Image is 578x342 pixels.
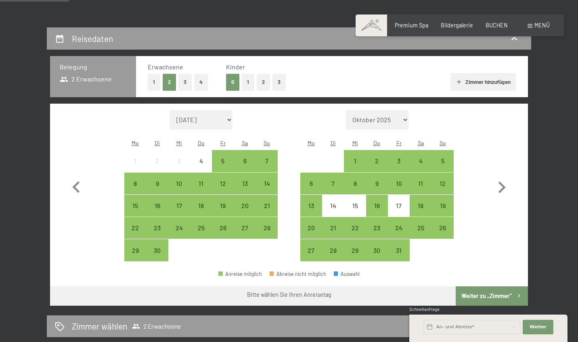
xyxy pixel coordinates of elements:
div: Anreise möglich [168,217,190,239]
div: Thu Oct 16 2025 [366,195,388,217]
div: 2 [367,158,387,178]
div: Anreise möglich [234,195,256,217]
div: Anreise möglich [432,217,454,239]
div: 2 [147,158,167,178]
div: 26 [213,225,233,245]
div: Anreise möglich [212,195,234,217]
a: Bildergalerie [441,22,473,29]
div: Anreise möglich [410,195,431,217]
span: Kinder [226,63,245,71]
abbr: Sonntag [440,140,446,146]
div: 23 [147,225,167,245]
div: 5 [213,158,233,178]
div: 20 [301,225,321,245]
div: Anreise möglich [322,173,344,194]
div: Tue Sep 23 2025 [146,217,168,239]
div: Sat Oct 25 2025 [410,217,431,239]
div: 24 [389,225,409,245]
a: Premium Spa [395,22,428,29]
div: 11 [191,180,211,200]
button: 3 [178,74,192,90]
h2: Zimmer wählen [72,320,127,332]
div: Sun Sep 07 2025 [256,150,278,172]
div: Fri Sep 19 2025 [212,195,234,217]
div: Anreise möglich [146,173,168,194]
span: 2 Erwachsene [60,75,112,83]
abbr: Samstag [418,140,424,146]
div: Sun Oct 12 2025 [432,173,454,194]
div: Tue Oct 07 2025 [322,173,344,194]
div: Mon Sep 15 2025 [124,195,146,217]
div: Sat Oct 04 2025 [410,150,431,172]
div: 29 [345,247,365,267]
div: Anreise möglich [234,217,256,239]
abbr: Montag [132,140,139,146]
abbr: Montag [308,140,315,146]
div: Anreise möglich [388,150,410,172]
div: Fri Oct 10 2025 [388,173,410,194]
div: 27 [235,225,255,245]
div: 30 [147,247,167,267]
div: 11 [410,180,431,200]
div: 25 [191,225,211,245]
div: Anreise möglich [212,150,234,172]
div: Anreise möglich [300,173,322,194]
div: 16 [147,202,167,223]
div: Anreise möglich [124,239,146,261]
div: 18 [191,202,211,223]
div: Fri Oct 17 2025 [388,195,410,217]
div: Tue Oct 21 2025 [322,217,344,239]
button: 2 [163,74,176,90]
button: Nächster Monat [490,110,513,262]
div: Sat Oct 18 2025 [410,195,431,217]
div: Anreise möglich [234,150,256,172]
div: Anreise möglich [256,195,278,217]
div: Wed Oct 22 2025 [344,217,366,239]
div: Fri Sep 26 2025 [212,217,234,239]
div: Anreise möglich [124,195,146,217]
div: Anreise möglich [256,173,278,194]
div: Anreise möglich [366,195,388,217]
div: 4 [191,158,211,178]
div: 27 [301,247,321,267]
button: 1 [242,74,254,90]
div: Anreise möglich [366,173,388,194]
div: Sun Sep 21 2025 [256,195,278,217]
button: 3 [272,74,286,90]
button: 4 [194,74,208,90]
button: Weiter zu „Zimmer“ [456,286,528,306]
div: Anreise möglich [344,239,366,261]
div: 3 [169,158,189,178]
div: Anreise möglich [366,239,388,261]
div: 8 [125,180,145,200]
div: Tue Oct 14 2025 [322,195,344,217]
div: Anreise möglich [256,150,278,172]
div: Tue Sep 30 2025 [146,239,168,261]
div: Sat Sep 06 2025 [234,150,256,172]
div: Anreise möglich [432,195,454,217]
div: Anreise möglich [410,150,431,172]
div: Wed Sep 24 2025 [168,217,190,239]
div: Anreise möglich [168,195,190,217]
div: Anreise nicht möglich [168,150,190,172]
div: 30 [367,247,387,267]
div: Thu Oct 09 2025 [366,173,388,194]
div: 21 [257,202,277,223]
div: Wed Sep 03 2025 [168,150,190,172]
div: Fri Sep 05 2025 [212,150,234,172]
div: Sun Oct 05 2025 [432,150,454,172]
div: Anreise möglich [366,217,388,239]
abbr: Mittwoch [352,140,358,146]
div: Anreise möglich [256,217,278,239]
button: Zimmer hinzufügen [450,73,516,91]
div: Anreise möglich [366,150,388,172]
div: Tue Oct 28 2025 [322,239,344,261]
div: Anreise möglich [388,217,410,239]
div: Fri Oct 24 2025 [388,217,410,239]
h3: Belegung [60,63,126,71]
div: Anreise nicht möglich [124,150,146,172]
div: 8 [345,180,365,200]
span: Erwachsene [148,63,183,71]
div: Thu Oct 02 2025 [366,150,388,172]
div: Sat Oct 11 2025 [410,173,431,194]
